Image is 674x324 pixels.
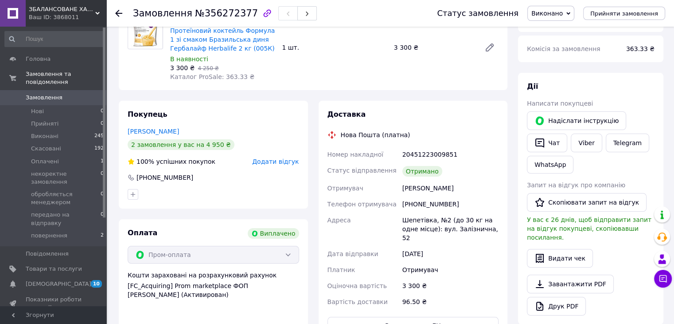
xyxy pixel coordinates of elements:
[128,229,157,237] span: Оплата
[31,232,67,240] span: повернення
[402,166,442,177] div: Отримано
[527,156,573,174] a: WhatsApp
[128,271,299,299] div: Кошти зараховані на розрахунковий рахунок
[401,262,500,278] div: Отримувач
[101,232,104,240] span: 2
[26,94,62,102] span: Замовлення
[527,216,651,241] span: У вас є 26 днів, щоб відправити запит на відгук покупцеві, скопіювавши посилання.
[94,132,104,140] span: 245
[527,182,625,189] span: Запит на відгук про компанію
[31,190,101,206] span: обробляється менеджером
[26,250,69,258] span: Повідомлення
[527,297,586,316] a: Друк PDF
[327,298,388,305] span: Вартість доставки
[590,10,658,17] span: Прийняти замовлення
[128,110,168,119] span: Покупець
[29,13,106,21] div: Ваш ID: 3868011
[401,278,500,294] div: 3 300 ₴
[31,211,101,227] span: передано на відправку
[401,180,500,196] div: [PERSON_NAME]
[527,111,626,130] button: Надіслати інструкцію
[327,185,363,192] span: Отримувач
[101,120,104,128] span: 0
[339,130,413,139] div: Нова Пошта (платна)
[626,45,655,52] span: 363.33 ₴
[606,134,649,152] a: Telegram
[401,294,500,310] div: 96.50 ₴
[170,55,208,63] span: В наявності
[136,173,194,182] div: [PHONE_NUMBER]
[26,280,91,288] span: [DEMOGRAPHIC_DATA]
[481,39,499,56] a: Редагувати
[527,45,600,52] span: Комісія за замовлення
[437,9,518,18] div: Статус замовлення
[128,14,162,49] img: Протеїновий коктейль Формула 1 зі смаком Бразильська диня Гербалайф Herbalife 2 кг (005К)
[327,282,387,289] span: Оціночна вартість
[327,167,397,174] span: Статус відправлення
[29,5,95,13] span: ЗБАЛАНСОВАНЕ ХАРЧУВАННЯ
[128,157,215,166] div: успішних покупок
[101,170,104,186] span: 0
[327,201,397,208] span: Телефон отримувача
[128,139,234,150] div: 2 замовлення у вас на 4 950 ₴
[26,70,106,86] span: Замовлення та повідомлення
[31,107,44,115] span: Нові
[101,211,104,227] span: 0
[531,10,563,17] span: Виконано
[278,41,390,54] div: 1 шт.
[94,145,104,153] span: 192
[4,31,105,47] input: Пошук
[26,296,82,312] span: Показники роботи компанії
[327,266,355,273] span: Платник
[654,270,672,288] button: Чат з покупцем
[527,193,647,212] button: Скопіювати запит на відгук
[170,64,195,71] span: 3 300 ₴
[31,158,59,166] span: Оплачені
[527,275,614,293] a: Завантажити PDF
[527,134,567,152] button: Чат
[101,190,104,206] span: 0
[170,27,275,52] a: Протеїновий коктейль Формула 1 зі смаком Бразильська диня Гербалайф Herbalife 2 кг (005К)
[583,7,665,20] button: Прийняти замовлення
[248,228,299,239] div: Виплачено
[31,120,58,128] span: Прийняті
[198,65,218,71] span: 4 250 ₴
[91,280,102,288] span: 10
[31,145,61,153] span: Скасовані
[327,110,366,119] span: Доставка
[170,73,254,80] span: Каталог ProSale: 363.33 ₴
[136,158,154,165] span: 100%
[527,100,593,107] span: Написати покупцеві
[101,107,104,115] span: 0
[252,158,299,165] span: Додати відгук
[26,265,82,273] span: Товари та послуги
[128,128,179,135] a: [PERSON_NAME]
[327,151,384,158] span: Номер накладної
[527,249,593,268] button: Видати чек
[401,146,500,162] div: 20451223009851
[31,170,101,186] span: некоректне замовлення
[26,55,51,63] span: Головна
[31,132,58,140] span: Виконані
[401,196,500,212] div: [PHONE_NUMBER]
[327,217,351,224] span: Адреса
[401,212,500,246] div: Шепетівка, №2 (до 30 кг на одне місце): вул. Залізнична, 52
[401,246,500,262] div: [DATE]
[195,8,258,19] span: №356272377
[115,9,122,18] div: Повернутися назад
[390,41,477,54] div: 3 300 ₴
[571,134,602,152] a: Viber
[327,250,378,257] span: Дата відправки
[128,281,299,299] div: [FC_Acquiring] Prom marketplace ФОП [PERSON_NAME] (Активирован)
[527,82,538,91] span: Дії
[101,158,104,166] span: 1
[133,8,192,19] span: Замовлення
